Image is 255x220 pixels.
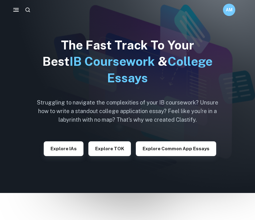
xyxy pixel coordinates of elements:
span: IB Coursework [70,54,155,69]
a: Explore IAs [44,145,83,151]
button: Explore IAs [44,141,83,156]
h6: Struggling to navigate the complexities of your IB coursework? Unsure how to write a standout col... [32,98,223,124]
a: Explore TOK [88,145,131,151]
h6: AM [226,6,233,13]
button: Explore Common App essays [136,141,216,156]
span: College Essays [107,54,212,85]
button: Explore TOK [88,141,131,156]
a: Explore Common App essays [136,145,216,151]
h1: The Fast Track To Your Best & [32,37,223,86]
button: AM [223,4,235,16]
